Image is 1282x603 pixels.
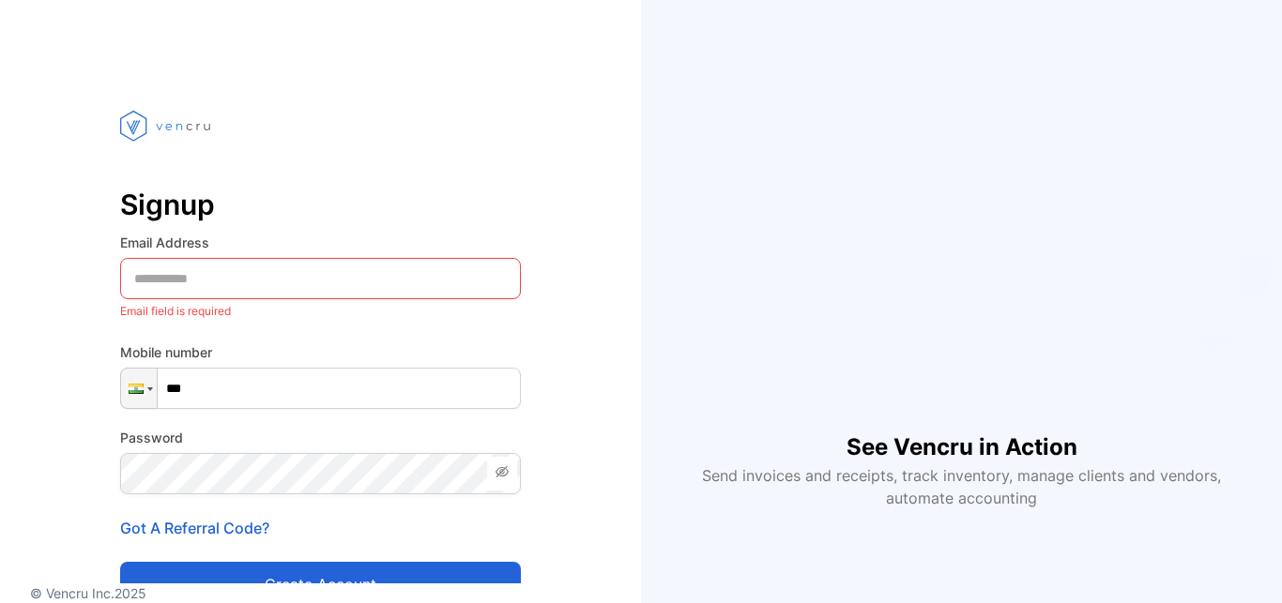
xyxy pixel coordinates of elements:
[692,464,1232,509] p: Send invoices and receipts, track inventory, manage clients and vendors, automate accounting
[705,95,1217,400] iframe: YouTube video player
[121,369,157,408] div: India: + 91
[120,233,521,252] label: Email Address
[120,342,521,362] label: Mobile number
[120,299,521,324] p: Email field is required
[120,517,521,539] p: Got A Referral Code?
[120,182,521,227] p: Signup
[120,428,521,447] label: Password
[847,400,1077,464] h1: See Vencru in Action
[120,75,214,176] img: vencru logo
